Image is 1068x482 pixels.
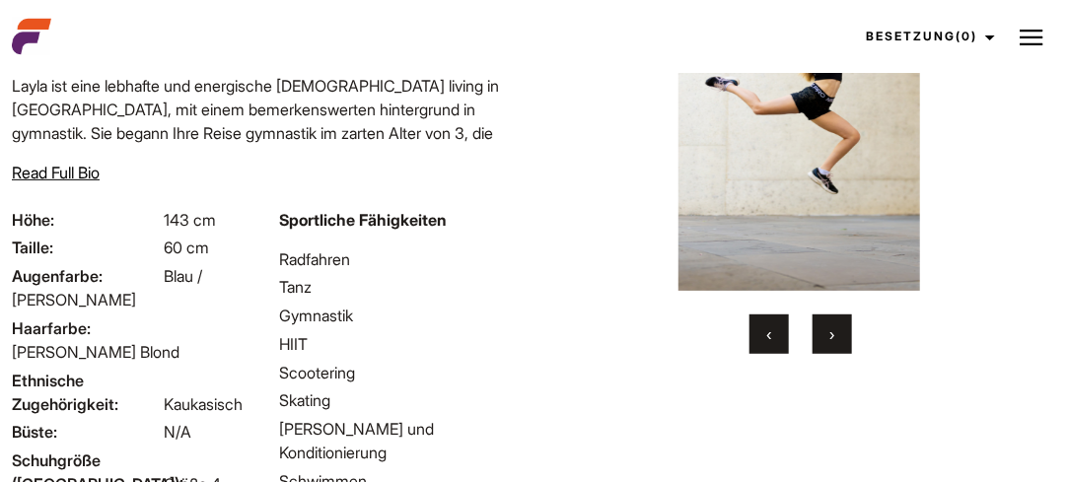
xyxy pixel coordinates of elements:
li: Skating [279,388,523,412]
li: Gymnastik [279,304,523,327]
span: N/A [164,422,191,442]
a: Besetzung(0) [848,10,1007,63]
button: Read Full Bio [12,161,100,184]
span: (0) [956,29,977,43]
span: Taille: [12,236,160,259]
li: Tanz [279,275,523,299]
li: Scootering [279,361,523,384]
span: Ethnische Zugehörigkeit: [12,369,160,416]
span: 143 cm [164,210,216,230]
strong: Sportliche Fähigkeiten [279,210,447,230]
img: Burger-Symbol [1020,26,1043,49]
span: Höhe: [12,208,160,232]
span: Augenfarbe: [12,264,160,288]
li: [PERSON_NAME] und Konditionierung [279,417,523,464]
span: Büste: [12,420,160,444]
img: cropped-aefm-brand-fav-22-square.png [12,17,51,56]
span: Vorherigen [767,324,772,344]
span: 60 cm [164,238,209,257]
li: Radfahren [279,247,523,271]
li: HIIT [279,332,523,356]
span: [PERSON_NAME] Blond [12,342,179,362]
span: Kaukasisch [164,394,243,414]
p: Layla ist eine lebhafte und energische [DEMOGRAPHIC_DATA] living in [GEOGRAPHIC_DATA], mit einem ... [12,74,523,310]
span: Weiter [830,324,835,344]
span: Read Full Bio [12,163,100,182]
span: Haarfarbe: [12,316,160,340]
